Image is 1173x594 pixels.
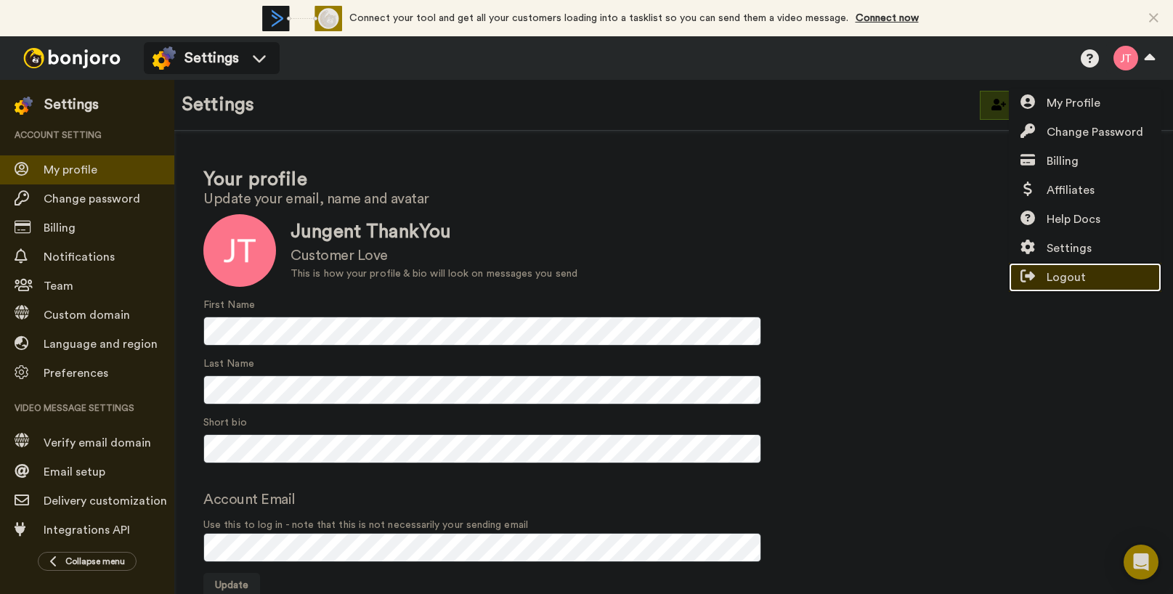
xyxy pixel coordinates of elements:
button: Invite [980,91,1051,120]
a: Connect now [856,13,919,23]
span: Preferences [44,367,108,379]
span: Change Password [1047,123,1143,141]
h2: Update your email, name and avatar [203,191,1144,207]
span: Settings [1047,240,1092,257]
span: Team [44,280,73,292]
button: Collapse menu [38,552,137,571]
div: Customer Love [291,245,577,267]
span: Update [215,580,248,590]
div: This is how your profile & bio will look on messages you send [291,267,577,282]
span: My profile [44,164,97,176]
span: Email setup [44,466,105,478]
span: Language and region [44,338,158,350]
span: Help Docs [1047,211,1100,228]
a: Settings [1009,234,1161,263]
div: animation [262,6,342,31]
span: Connect your tool and get all your customers loading into a tasklist so you can send them a video... [349,13,848,23]
span: Billing [1047,152,1079,170]
img: settings-colored.svg [15,97,33,115]
label: Account Email [203,489,296,510]
span: Notifications [44,251,115,263]
a: Affiliates [1009,176,1161,205]
span: Change password [44,193,140,205]
label: Last Name [203,357,254,372]
span: Use this to log in - note that this is not necessarily your sending email [203,518,1144,533]
h1: Your profile [203,169,1144,190]
span: Integrations API [44,524,130,536]
span: Settings [184,48,239,68]
span: Logout [1047,269,1086,286]
span: Custom domain [44,309,130,321]
label: Short bio [203,415,247,431]
a: Billing [1009,147,1161,176]
span: Verify email domain [44,437,151,449]
h1: Settings [182,94,254,115]
div: Open Intercom Messenger [1124,545,1158,579]
span: Collapse menu [65,556,125,567]
img: settings-colored.svg [153,46,176,70]
span: Delivery customization [44,495,167,507]
span: Billing [44,222,76,234]
a: Change Password [1009,118,1161,147]
a: Logout [1009,263,1161,292]
label: First Name [203,298,255,313]
div: Settings [44,94,99,115]
div: Jungent ThankYou [291,219,577,245]
span: My Profile [1047,94,1100,112]
span: Affiliates [1047,182,1095,199]
a: Help Docs [1009,205,1161,234]
a: My Profile [1009,89,1161,118]
img: bj-logo-header-white.svg [17,48,126,68]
